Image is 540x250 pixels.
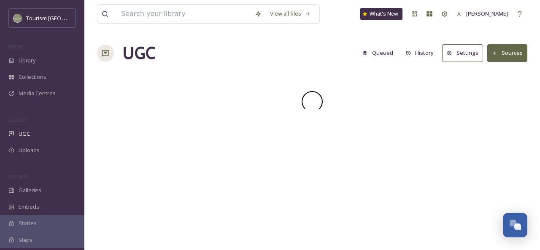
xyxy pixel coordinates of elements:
[503,213,527,237] button: Open Chat
[19,73,46,81] span: Collections
[19,186,41,194] span: Galleries
[8,43,23,50] span: MEDIA
[466,10,508,17] span: [PERSON_NAME]
[13,14,22,22] img: Abbotsford_Snapsea.png
[19,56,35,65] span: Library
[26,14,102,22] span: Tourism [GEOGRAPHIC_DATA]
[442,44,483,62] button: Settings
[358,45,402,61] a: Queued
[358,45,397,61] button: Queued
[8,117,27,123] span: COLLECT
[19,203,39,211] span: Embeds
[487,44,527,62] button: Sources
[266,5,315,22] a: View all files
[402,45,438,61] button: History
[117,5,251,23] input: Search your library
[360,8,402,20] a: What's New
[19,146,40,154] span: Uploads
[122,40,155,66] a: UGC
[19,219,37,227] span: Stories
[8,173,28,180] span: WIDGETS
[19,89,56,97] span: Media Centres
[442,44,487,62] a: Settings
[19,130,30,138] span: UGC
[452,5,512,22] a: [PERSON_NAME]
[19,236,32,244] span: Maps
[402,45,443,61] a: History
